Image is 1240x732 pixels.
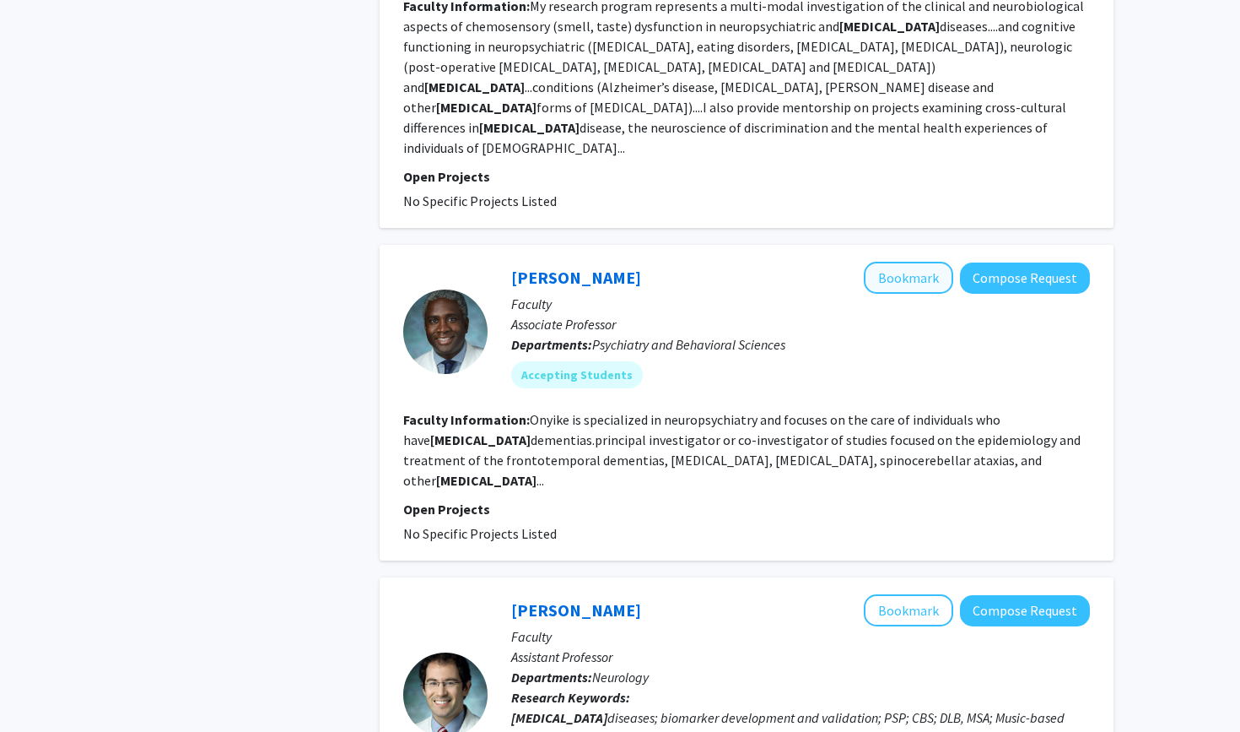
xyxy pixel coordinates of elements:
[511,314,1090,334] p: Associate Professor
[403,499,1090,519] p: Open Projects
[592,336,785,353] span: Psychiatry and Behavioral Sciences
[403,166,1090,187] p: Open Projects
[430,431,531,448] b: [MEDICAL_DATA]
[511,336,592,353] b: Departments:
[511,294,1090,314] p: Faculty
[511,267,641,288] a: [PERSON_NAME]
[511,361,643,388] mat-chip: Accepting Students
[864,262,953,294] button: Add Chiadi Onyike to Bookmarks
[511,626,1090,647] p: Faculty
[436,99,536,116] b: [MEDICAL_DATA]
[960,595,1090,626] button: Compose Request to Alexander Pantelyat
[960,263,1090,294] button: Compose Request to Chiadi Onyike
[592,669,649,686] span: Neurology
[511,647,1090,667] p: Assistant Professor
[839,18,940,35] b: [MEDICAL_DATA]
[511,669,592,686] b: Departments:
[403,411,1081,489] fg-read-more: Onyike is specialized in neuropsychiatry and focuses on the care of individuals who have dementia...
[479,119,580,136] b: [MEDICAL_DATA]
[424,79,525,95] b: [MEDICAL_DATA]
[13,656,72,719] iframe: Chat
[403,525,557,542] span: No Specific Projects Listed
[511,709,607,726] b: [MEDICAL_DATA]
[511,599,641,621] a: [PERSON_NAME]
[436,472,536,489] b: [MEDICAL_DATA]
[403,411,530,428] b: Faculty Information:
[403,192,557,209] span: No Specific Projects Listed
[864,594,953,626] button: Add Alexander Pantelyat to Bookmarks
[511,689,630,706] b: Research Keywords:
